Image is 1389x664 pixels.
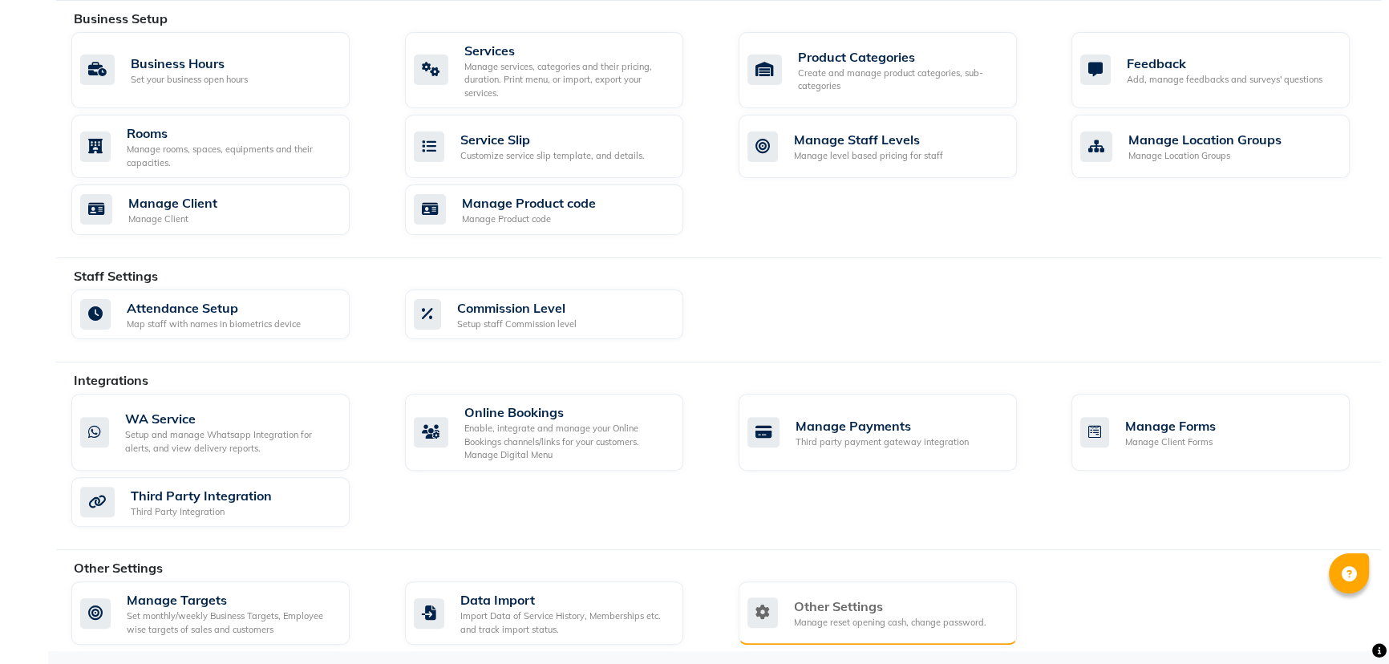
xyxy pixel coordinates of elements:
a: RoomsManage rooms, spaces, equipments and their capacities. [71,115,381,178]
div: Service Slip [460,130,645,149]
div: Set your business open hours [131,73,248,87]
div: Customize service slip template, and details. [460,149,645,163]
div: Online Bookings [464,403,670,422]
div: Third party payment gateway integration [796,435,969,449]
div: Setup and manage Whatsapp Integration for alerts, and view delivery reports. [125,428,337,455]
div: Feedback [1127,54,1322,73]
div: Manage Targets [127,590,337,609]
div: Third Party Integration [131,505,272,519]
a: Manage Staff LevelsManage level based pricing for staff [739,115,1048,178]
div: Import Data of Service History, Memberships etc. and track import status. [460,609,670,636]
div: Business Hours [131,54,248,73]
a: Other SettingsManage reset opening cash, change password. [739,581,1048,645]
div: Manage Forms [1125,416,1216,435]
div: Manage reset opening cash, change password. [794,616,986,630]
a: FeedbackAdd, manage feedbacks and surveys' questions [1071,32,1381,109]
div: Data Import [460,590,670,609]
a: Manage FormsManage Client Forms [1071,394,1381,471]
div: Manage rooms, spaces, equipments and their capacities. [127,143,337,169]
div: Add, manage feedbacks and surveys' questions [1127,73,1322,87]
div: Manage Staff Levels [794,130,943,149]
div: Enable, integrate and manage your Online Bookings channels/links for your customers. Manage Digit... [464,422,670,462]
a: Business HoursSet your business open hours [71,32,381,109]
a: WA ServiceSetup and manage Whatsapp Integration for alerts, and view delivery reports. [71,394,381,471]
div: Map staff with names in biometrics device [127,318,301,331]
div: Services [464,41,670,60]
div: Rooms [127,123,337,143]
div: Other Settings [794,597,986,616]
div: Setup staff Commission level [457,318,577,331]
a: Manage ClientManage Client [71,184,381,235]
div: Manage services, categories and their pricing, duration. Print menu, or import, export your servi... [464,60,670,100]
div: Third Party Integration [131,486,272,505]
a: Data ImportImport Data of Service History, Memberships etc. and track import status. [405,581,715,645]
div: WA Service [125,409,337,428]
div: Manage Product code [462,193,596,213]
div: Create and manage product categories, sub-categories [798,67,1004,93]
a: Manage Product codeManage Product code [405,184,715,235]
div: Manage Product code [462,213,596,226]
div: Manage Location Groups [1128,130,1282,149]
div: Manage Client [128,213,217,226]
a: Manage Location GroupsManage Location Groups [1071,115,1381,178]
a: ServicesManage services, categories and their pricing, duration. Print menu, or import, export yo... [405,32,715,109]
a: Online BookingsEnable, integrate and manage your Online Bookings channels/links for your customer... [405,394,715,471]
a: Commission LevelSetup staff Commission level [405,289,715,340]
a: Service SlipCustomize service slip template, and details. [405,115,715,178]
a: Attendance SetupMap staff with names in biometrics device [71,289,381,340]
div: Manage Payments [796,416,969,435]
a: Third Party IntegrationThird Party Integration [71,477,381,528]
div: Product Categories [798,47,1004,67]
div: Attendance Setup [127,298,301,318]
a: Product CategoriesCreate and manage product categories, sub-categories [739,32,1048,109]
div: Manage Location Groups [1128,149,1282,163]
a: Manage TargetsSet monthly/weekly Business Targets, Employee wise targets of sales and customers [71,581,381,645]
div: Set monthly/weekly Business Targets, Employee wise targets of sales and customers [127,609,337,636]
div: Manage Client Forms [1125,435,1216,449]
div: Manage Client [128,193,217,213]
div: Manage level based pricing for staff [794,149,943,163]
a: Manage PaymentsThird party payment gateway integration [739,394,1048,471]
div: Commission Level [457,298,577,318]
